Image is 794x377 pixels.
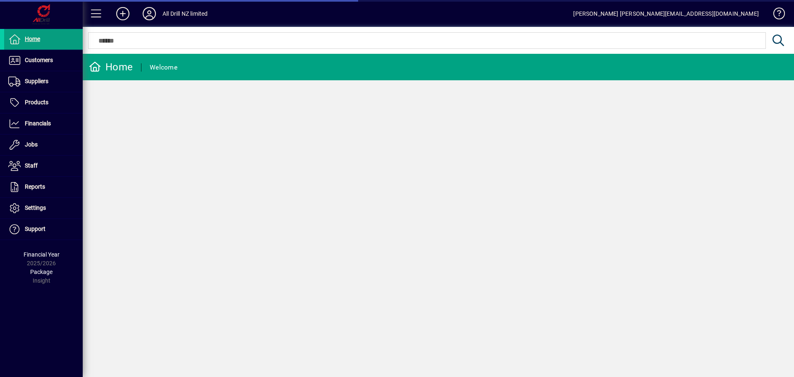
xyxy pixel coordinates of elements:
a: Customers [4,50,83,71]
span: Suppliers [25,78,48,84]
div: All Drill NZ limited [163,7,208,20]
a: Jobs [4,134,83,155]
span: Financials [25,120,51,127]
span: Staff [25,162,38,169]
span: Home [25,36,40,42]
span: Support [25,226,45,232]
span: Jobs [25,141,38,148]
a: Reports [4,177,83,197]
div: Home [89,60,133,74]
a: Products [4,92,83,113]
span: Reports [25,183,45,190]
span: Settings [25,204,46,211]
span: Financial Year [24,251,60,258]
span: Package [30,269,53,275]
a: Settings [4,198,83,219]
a: Suppliers [4,71,83,92]
a: Financials [4,113,83,134]
a: Staff [4,156,83,176]
a: Support [4,219,83,240]
div: [PERSON_NAME] [PERSON_NAME][EMAIL_ADDRESS][DOMAIN_NAME] [573,7,759,20]
span: Products [25,99,48,106]
button: Profile [136,6,163,21]
a: Knowledge Base [767,2,784,29]
div: Welcome [150,61,177,74]
button: Add [110,6,136,21]
span: Customers [25,57,53,63]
